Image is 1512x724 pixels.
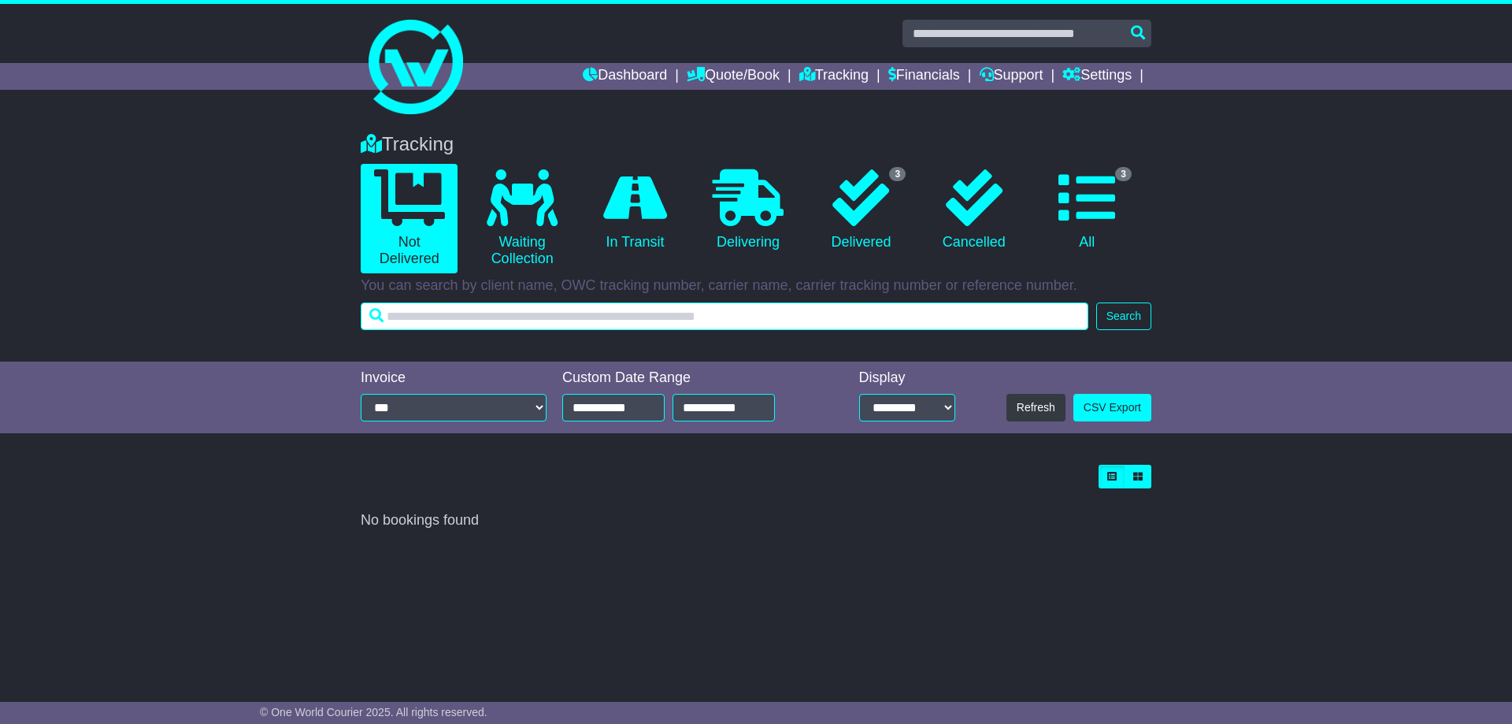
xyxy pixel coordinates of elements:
p: You can search by client name, OWC tracking number, carrier name, carrier tracking number or refe... [361,277,1151,295]
div: Display [859,369,955,387]
a: CSV Export [1073,394,1151,421]
a: Delivering [699,164,796,257]
span: 3 [1115,167,1132,181]
a: Settings [1062,63,1132,90]
span: 3 [889,167,906,181]
a: Waiting Collection [473,164,570,273]
a: Financials [888,63,960,90]
a: Dashboard [583,63,667,90]
div: Tracking [353,133,1159,156]
a: Tracking [799,63,869,90]
a: Not Delivered [361,164,458,273]
a: Quote/Book [687,63,780,90]
a: Support [980,63,1043,90]
div: Custom Date Range [562,369,815,387]
a: 3 All [1039,164,1136,257]
button: Refresh [1006,394,1065,421]
a: 3 Delivered [813,164,910,257]
div: No bookings found [361,512,1151,529]
div: Invoice [361,369,547,387]
span: © One World Courier 2025. All rights reserved. [260,706,487,718]
a: Cancelled [925,164,1022,257]
button: Search [1096,303,1151,330]
a: In Transit [587,164,684,257]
